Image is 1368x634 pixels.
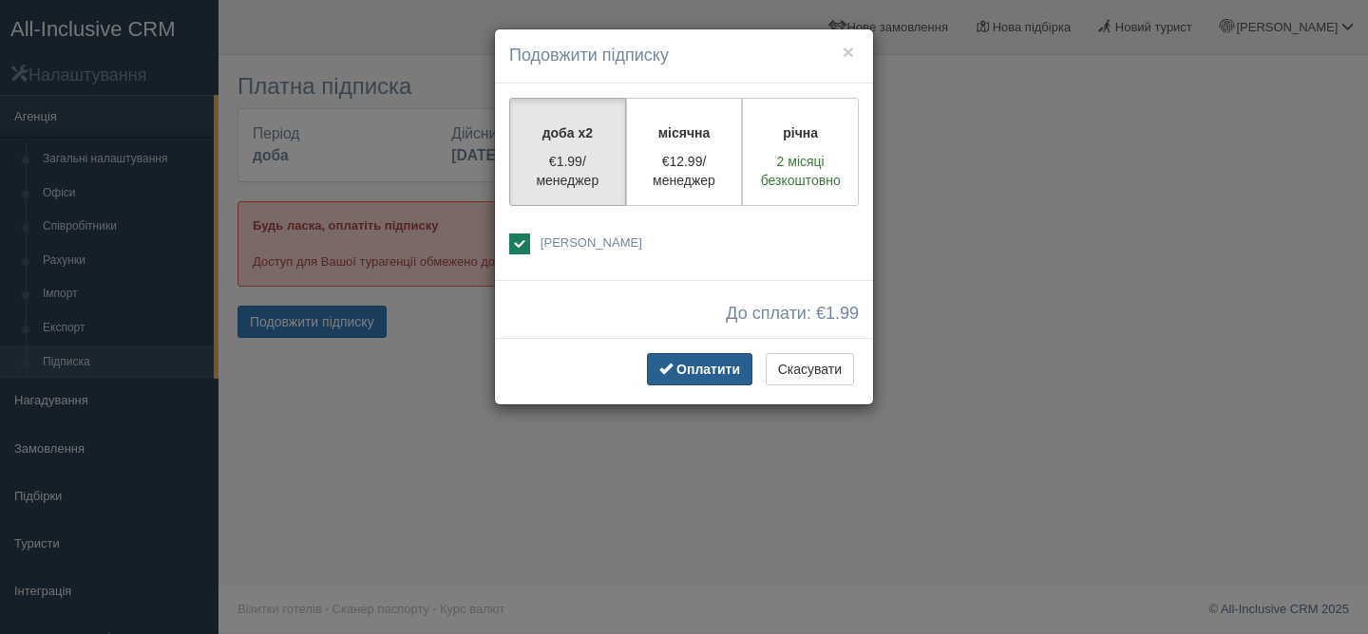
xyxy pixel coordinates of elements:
[754,123,846,142] p: річна
[509,44,859,68] h4: Подовжити підписку
[522,123,614,142] p: доба x2
[541,235,642,250] span: [PERSON_NAME]
[826,304,859,323] span: 1.99
[754,152,846,190] p: 2 місяці безкоштовно
[843,42,854,62] button: ×
[522,152,614,190] p: €1.99/менеджер
[638,152,731,190] p: €12.99/менеджер
[766,353,854,385] button: Скасувати
[726,305,859,324] span: До сплати: €
[676,362,740,377] span: Оплатити
[647,353,752,385] button: Оплатити
[638,123,731,142] p: місячна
